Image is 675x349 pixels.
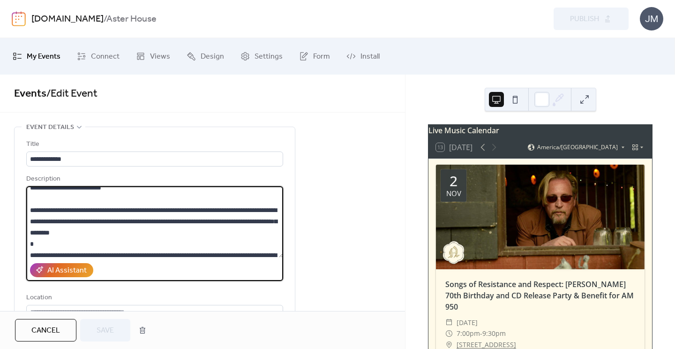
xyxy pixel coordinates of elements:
button: AI Assistant [30,263,93,277]
a: Form [292,42,337,71]
div: Live Music Calendar [428,125,652,136]
img: logo [12,11,26,26]
div: JM [640,7,663,30]
div: AI Assistant [47,265,87,276]
span: 9:30pm [482,328,506,339]
button: Cancel [15,319,76,341]
span: Connect [91,49,120,64]
a: My Events [6,42,67,71]
a: Connect [70,42,127,71]
span: Install [360,49,380,64]
span: Form [313,49,330,64]
span: / Edit Event [46,83,97,104]
b: Aster House [106,10,157,28]
a: Install [339,42,387,71]
span: 7:00pm [457,328,480,339]
span: Event details [26,122,74,133]
a: Settings [233,42,290,71]
a: Design [180,42,231,71]
div: 2 [450,174,457,188]
span: Settings [255,49,283,64]
a: [DOMAIN_NAME] [31,10,104,28]
b: / [104,10,106,28]
a: Views [129,42,177,71]
span: Views [150,49,170,64]
div: ​ [445,317,453,328]
span: [DATE] [457,317,478,328]
div: Description [26,174,281,185]
span: Design [201,49,224,64]
div: Title [26,139,281,150]
a: Events [14,83,46,104]
span: - [480,328,482,339]
div: ​ [445,328,453,339]
span: My Events [27,49,60,64]
a: Songs of Resistance and Respect: [PERSON_NAME] 70th Birthday and CD Release Party & Benefit for A... [445,279,634,312]
span: America/[GEOGRAPHIC_DATA] [537,144,618,150]
div: Nov [446,190,461,197]
div: Location [26,292,281,303]
span: Cancel [31,325,60,336]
